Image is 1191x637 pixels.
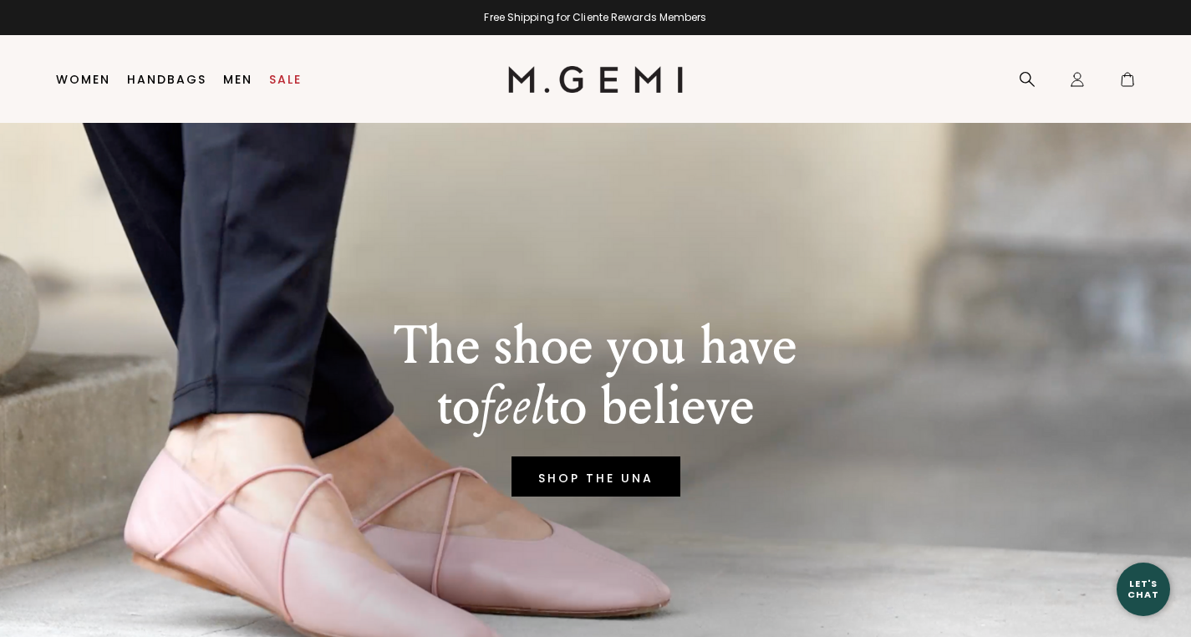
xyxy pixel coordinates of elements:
[127,73,206,86] a: Handbags
[394,316,797,376] p: The shoe you have
[480,374,544,438] em: feel
[394,376,797,436] p: to to believe
[508,66,683,93] img: M.Gemi
[223,73,252,86] a: Men
[269,73,302,86] a: Sale
[56,73,110,86] a: Women
[512,456,680,497] a: SHOP THE UNA
[1117,578,1170,599] div: Let's Chat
